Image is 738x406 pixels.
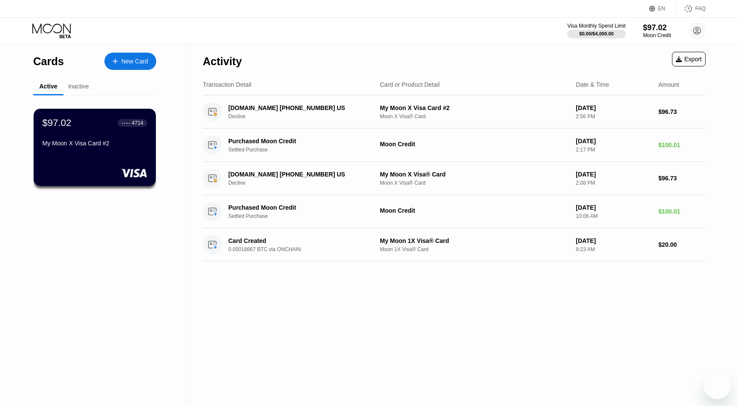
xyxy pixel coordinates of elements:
[643,32,671,38] div: Moon Credit
[675,4,706,13] div: FAQ
[695,6,706,12] div: FAQ
[380,207,569,214] div: Moon Credit
[659,142,706,148] div: $100.01
[34,109,156,186] div: $97.02● ● ● ●4714My Moon X Visa Card #2
[228,204,371,211] div: Purchased Moon Credit
[228,147,382,153] div: Settled Purchase
[104,53,156,70] div: New Card
[228,104,371,111] div: [DOMAIN_NAME] [PHONE_NUMBER] US
[649,4,675,13] div: EN
[643,23,671,38] div: $97.02Moon Credit
[42,117,71,129] div: $97.02
[659,81,679,88] div: Amount
[39,83,57,90] div: Active
[42,140,147,147] div: My Moon X Visa Card #2
[576,213,651,219] div: 10:06 AM
[576,180,651,186] div: 2:08 PM
[567,23,625,38] div: Visa Monthly Spend Limit$0.00/$4,000.00
[380,171,569,178] div: My Moon X Visa® Card
[672,52,706,66] div: Export
[203,95,706,129] div: [DOMAIN_NAME] [PHONE_NUMBER] USDeclineMy Moon X Visa Card #2Moon X Visa® Card[DATE]2:56 PM$96.73
[228,213,382,219] div: Settled Purchase
[576,246,651,252] div: 9:23 AM
[380,141,569,148] div: Moon Credit
[203,195,706,228] div: Purchased Moon CreditSettled PurchaseMoon Credit[DATE]10:06 AM$100.01
[68,83,89,90] div: Inactive
[576,138,651,145] div: [DATE]
[203,228,706,261] div: Card Created0.00018667 BTC via ONCHAINMy Moon 1X Visa® CardMoon 1X Visa® Card[DATE]9:23 AM$20.00
[122,122,130,124] div: ● ● ● ●
[576,171,651,178] div: [DATE]
[576,147,651,153] div: 2:17 PM
[228,246,382,252] div: 0.00018667 BTC via ONCHAIN
[676,56,702,63] div: Export
[576,81,609,88] div: Date & Time
[380,104,569,111] div: My Moon X Visa Card #2
[203,162,706,195] div: [DOMAIN_NAME] [PHONE_NUMBER] USDeclineMy Moon X Visa® CardMoon X Visa® Card[DATE]2:08 PM$96.73
[659,108,706,115] div: $96.73
[380,237,569,244] div: My Moon 1X Visa® Card
[658,6,665,12] div: EN
[576,204,651,211] div: [DATE]
[228,113,382,120] div: Decline
[121,58,148,65] div: New Card
[576,237,651,244] div: [DATE]
[380,180,569,186] div: Moon X Visa® Card
[576,113,651,120] div: 2:56 PM
[380,81,440,88] div: Card or Product Detail
[659,241,706,248] div: $20.00
[33,55,64,68] div: Cards
[203,129,706,162] div: Purchased Moon CreditSettled PurchaseMoon Credit[DATE]2:17 PM$100.01
[203,81,251,88] div: Transaction Detail
[579,31,614,36] div: $0.00 / $4,000.00
[576,104,651,111] div: [DATE]
[203,55,242,68] div: Activity
[228,180,382,186] div: Decline
[659,208,706,215] div: $100.01
[132,120,143,126] div: 4714
[643,23,671,32] div: $97.02
[380,246,569,252] div: Moon 1X Visa® Card
[380,113,569,120] div: Moon X Visa® Card
[228,138,371,145] div: Purchased Moon Credit
[228,237,371,244] div: Card Created
[659,175,706,182] div: $96.73
[567,23,625,29] div: Visa Monthly Spend Limit
[703,371,731,399] iframe: Button to launch messaging window, conversation in progress
[228,171,371,178] div: [DOMAIN_NAME] [PHONE_NUMBER] US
